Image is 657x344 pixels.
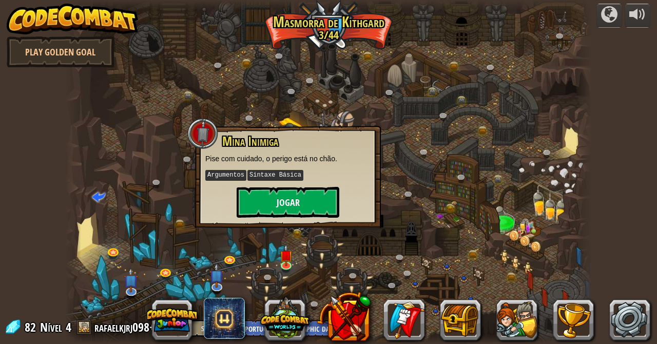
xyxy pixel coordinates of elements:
[625,4,650,28] button: Ajuste o volume
[451,201,457,206] img: portrait.png
[237,187,339,218] button: Jogar
[25,319,39,335] span: 82
[94,319,179,335] a: rafaelkjrj098+gplus
[205,170,246,181] kbd: Argumentos
[40,319,62,336] span: Nível
[66,319,71,335] span: 4
[209,263,224,288] img: level-banner-unstarted-subscriber.png
[596,4,622,28] button: Campanhas
[7,4,138,34] img: CodeCombat - Learn how to code by playing a game
[247,170,303,181] kbd: Sintaxe Básica
[222,132,278,150] span: Mina Inimiga
[7,36,114,67] a: Play Golden Goal
[124,268,138,293] img: level-banner-unstarted-subscriber.png
[298,226,304,231] img: portrait.png
[205,154,371,164] p: Pise com cuidado, o perigo está no chão.
[280,245,293,266] img: level-banner-unstarted.png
